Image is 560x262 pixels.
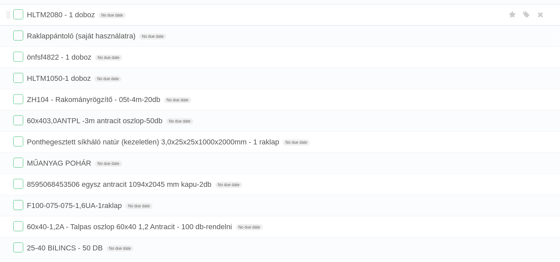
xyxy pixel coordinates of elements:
[506,9,519,20] label: Star task
[95,55,122,61] span: No due date
[13,52,23,62] label: Done
[13,221,23,231] label: Done
[27,95,162,104] span: ZH104 - Rakományrögzítő - 05t-4m-20db
[27,117,164,125] span: 60x403,0ANTPL -3m antracit oszlop-50db
[27,11,97,19] span: HLTM2080 - 1 doboz
[506,52,519,63] label: Star task
[506,242,519,253] label: Star task
[139,33,166,39] span: No due date
[27,201,123,210] span: F100-075-075-1,6UA-1raklap
[13,179,23,189] label: Done
[13,9,23,19] label: Done
[95,161,122,167] span: No due date
[506,221,519,232] label: Star task
[27,74,93,82] span: HLTM1050-1 doboz
[506,158,519,169] label: Star task
[13,158,23,168] label: Done
[164,97,191,103] span: No due date
[27,159,93,167] span: MŰANYAG POHÁR
[13,242,23,252] label: Done
[13,94,23,104] label: Done
[215,182,242,188] span: No due date
[506,30,519,41] label: Star task
[27,53,93,61] span: önfsf4822 - 1 doboz
[95,76,121,82] span: No due date
[13,136,23,146] label: Done
[27,138,281,146] span: Ponthegesztett síkháló natúr (kezeletlen) 3,0x25x25x1000x2000mm - 1 raklap
[27,223,234,231] span: 60x40-1,2A - Talpas oszlop 60x40 1,2 Antracit - 100 db-rendelni
[106,245,133,251] span: No due date
[125,203,152,209] span: No due date
[99,12,125,18] span: No due date
[506,94,519,105] label: Star task
[27,32,137,40] span: Raklappántoló (saját használatra)
[506,200,519,211] label: Star task
[27,244,105,252] span: 25-40 BILINCS - 50 DB
[506,73,519,84] label: Star task
[13,115,23,125] label: Done
[506,115,519,126] label: Star task
[166,118,193,124] span: No due date
[27,180,213,188] span: 8595068453506 egysz antracit 1094x2045 mm kapu-2db
[236,224,263,230] span: No due date
[506,136,519,147] label: Star task
[506,179,519,190] label: Star task
[13,73,23,83] label: Done
[13,30,23,40] label: Done
[283,139,310,145] span: No due date
[13,200,23,210] label: Done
